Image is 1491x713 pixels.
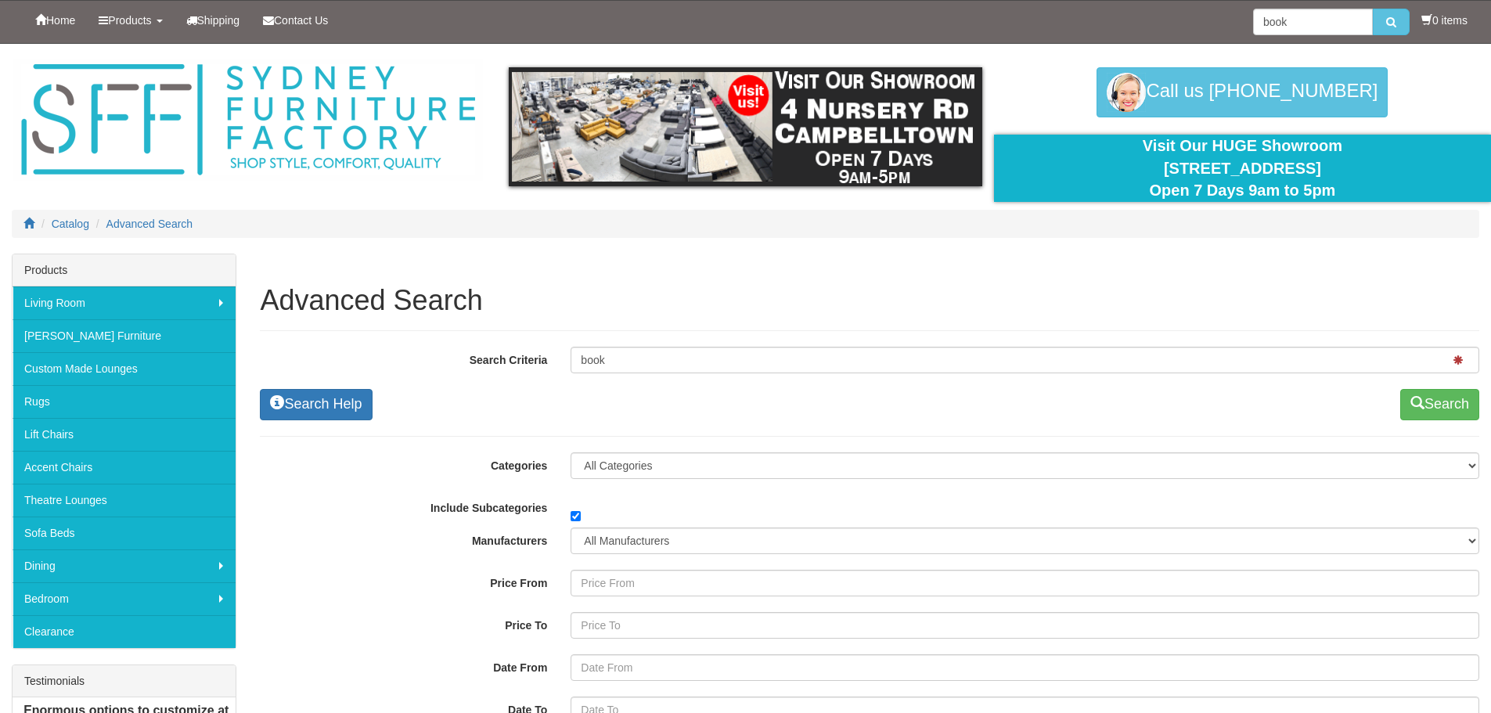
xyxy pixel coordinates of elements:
span: Home [46,14,75,27]
label: Categories [248,452,559,474]
a: Dining [13,549,236,582]
span: Products [108,14,151,27]
div: Testimonials [13,665,236,697]
label: Date From [248,654,559,675]
input: Search [571,347,1479,373]
a: Products [87,1,174,40]
a: Clearance [13,615,236,648]
a: Accent Chairs [13,451,236,484]
a: Sofa Beds [13,517,236,549]
a: [PERSON_NAME] Furniture [13,319,236,352]
input: Date From [571,654,1479,681]
img: Sydney Furniture Factory [13,59,483,181]
input: Site search [1253,9,1373,35]
a: Living Room [13,286,236,319]
label: Price To [248,612,559,633]
input: Price To [571,612,1479,639]
a: Theatre Lounges [13,484,236,517]
input: Price From [571,570,1479,596]
label: Search Criteria [248,347,559,368]
img: showroom.gif [509,67,982,186]
a: Home [23,1,87,40]
a: Search Help [260,389,372,420]
div: Products [13,254,236,286]
li: 0 items [1421,13,1468,28]
a: Contact Us [251,1,340,40]
label: Manufacturers [248,528,559,549]
label: Include Subcategories [248,495,559,516]
a: Catalog [52,218,89,230]
a: Bedroom [13,582,236,615]
label: Price From [248,570,559,591]
h1: Advanced Search [260,285,1479,316]
span: Contact Us [274,14,328,27]
a: Advanced Search [106,218,193,230]
a: Lift Chairs [13,418,236,451]
a: Custom Made Lounges [13,352,236,385]
span: Shipping [197,14,240,27]
button: Search [1400,389,1479,420]
div: Visit Our HUGE Showroom [STREET_ADDRESS] Open 7 Days 9am to 5pm [1006,135,1479,202]
a: Shipping [175,1,252,40]
a: Rugs [13,385,236,418]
